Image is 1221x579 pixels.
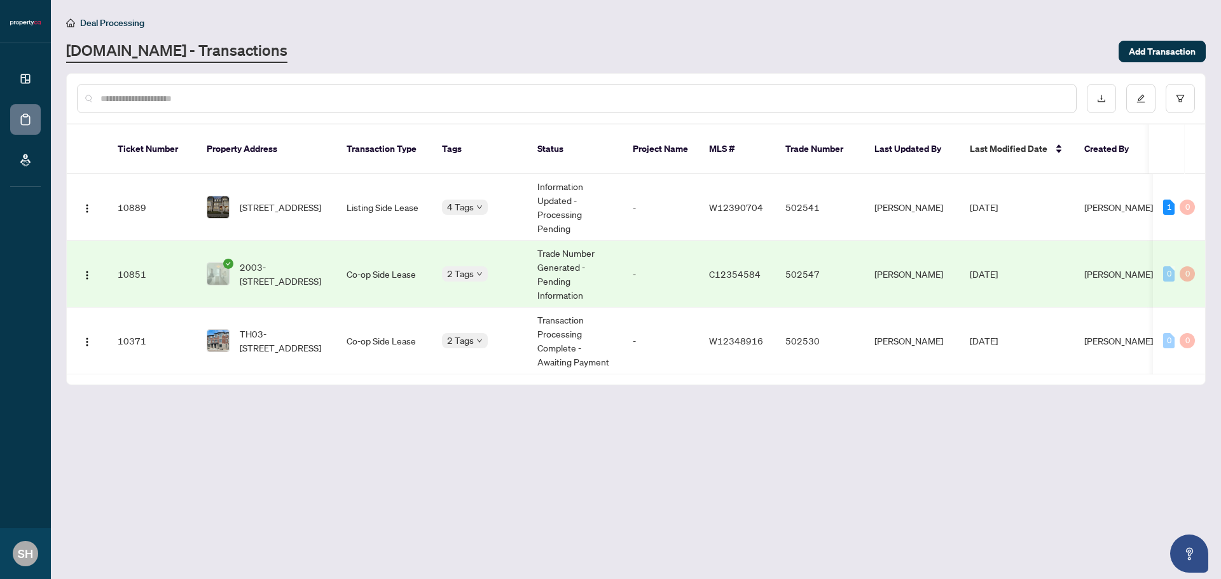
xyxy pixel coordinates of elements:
[527,241,623,308] td: Trade Number Generated - Pending Information
[709,268,761,280] span: C12354584
[1180,266,1195,282] div: 0
[1176,94,1185,103] span: filter
[77,197,97,217] button: Logo
[240,260,326,288] span: 2003-[STREET_ADDRESS]
[623,241,699,308] td: -
[10,19,41,27] img: logo
[1074,125,1150,174] th: Created By
[970,268,998,280] span: [DATE]
[527,174,623,241] td: Information Updated - Processing Pending
[1084,268,1153,280] span: [PERSON_NAME]
[709,201,763,213] span: W12390704
[336,125,432,174] th: Transaction Type
[66,18,75,27] span: home
[970,335,998,346] span: [DATE]
[775,174,864,241] td: 502541
[1119,41,1206,62] button: Add Transaction
[1084,201,1153,213] span: [PERSON_NAME]
[107,125,197,174] th: Ticket Number
[240,200,321,214] span: [STREET_ADDRESS]
[223,259,233,269] span: check-circle
[864,174,960,241] td: [PERSON_NAME]
[527,308,623,374] td: Transaction Processing Complete - Awaiting Payment
[82,203,92,214] img: Logo
[527,125,623,174] th: Status
[775,241,864,308] td: 502547
[864,241,960,308] td: [PERSON_NAME]
[699,125,775,174] th: MLS #
[623,174,699,241] td: -
[476,271,483,277] span: down
[970,201,998,213] span: [DATE]
[864,125,960,174] th: Last Updated By
[1084,335,1153,346] span: [PERSON_NAME]
[107,241,197,308] td: 10851
[107,174,197,241] td: 10889
[207,196,229,218] img: thumbnail-img
[207,330,229,351] img: thumbnail-img
[1129,41,1196,62] span: Add Transaction
[1163,200,1175,215] div: 1
[240,327,326,355] span: TH03-[STREET_ADDRESS]
[77,330,97,351] button: Logo
[1126,84,1155,113] button: edit
[447,266,474,281] span: 2 Tags
[1163,333,1175,348] div: 0
[775,125,864,174] th: Trade Number
[1170,535,1208,573] button: Open asap
[82,270,92,280] img: Logo
[1180,200,1195,215] div: 0
[1166,84,1195,113] button: filter
[447,200,474,214] span: 4 Tags
[336,308,432,374] td: Co-op Side Lease
[476,204,483,210] span: down
[1136,94,1145,103] span: edit
[476,337,483,344] span: down
[623,308,699,374] td: -
[336,241,432,308] td: Co-op Side Lease
[77,264,97,284] button: Logo
[432,125,527,174] th: Tags
[960,125,1074,174] th: Last Modified Date
[970,142,1047,156] span: Last Modified Date
[1180,333,1195,348] div: 0
[709,335,763,346] span: W12348916
[82,337,92,347] img: Logo
[207,263,229,285] img: thumbnail-img
[775,308,864,374] td: 502530
[66,40,287,63] a: [DOMAIN_NAME] - Transactions
[18,545,33,562] span: SH
[864,308,960,374] td: [PERSON_NAME]
[447,333,474,348] span: 2 Tags
[336,174,432,241] td: Listing Side Lease
[1097,94,1106,103] span: download
[623,125,699,174] th: Project Name
[107,308,197,374] td: 10371
[197,125,336,174] th: Property Address
[80,17,144,29] span: Deal Processing
[1087,84,1116,113] button: download
[1163,266,1175,282] div: 0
